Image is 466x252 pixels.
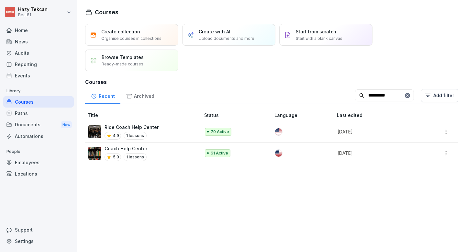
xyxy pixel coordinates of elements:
div: New [61,121,72,129]
p: Coach Help Center [105,145,147,152]
a: Paths [3,108,74,119]
img: us.svg [275,150,282,157]
button: Add filter [421,89,458,102]
a: Automations [3,131,74,142]
p: Upload documents and more [199,36,254,41]
a: News [3,36,74,47]
h1: Courses [95,8,118,17]
img: z319eav8mjrr428ef3cnzu1s.png [88,125,101,138]
a: Reporting [3,59,74,70]
p: 5.0 [113,154,119,160]
div: Support [3,224,74,235]
a: Recent [85,87,120,104]
a: Events [3,70,74,81]
img: us.svg [275,128,282,135]
a: Employees [3,157,74,168]
p: 79 Active [211,129,229,135]
p: Create with AI [199,28,230,35]
p: People [3,146,74,157]
h3: Courses [85,78,458,86]
img: as48l0vs38o4hdekqe6b4stb.png [88,147,101,160]
p: Create collection [101,28,140,35]
a: DocumentsNew [3,119,74,131]
p: Hazy Tekcan [18,7,48,12]
p: Browse Templates [102,54,144,61]
p: Title [88,112,202,119]
a: Audits [3,47,74,59]
p: [DATE] [338,128,419,135]
p: Ready-made courses [102,61,143,67]
p: Language [274,112,334,119]
p: 1 lessons [124,153,147,161]
p: Organise courses in collections [101,36,161,41]
p: 1 lessons [124,132,147,140]
a: Locations [3,168,74,179]
p: Library [3,86,74,96]
p: Beat81 [18,13,48,17]
p: Last edited [337,112,427,119]
p: Start with a blank canvas [296,36,342,41]
a: Courses [3,96,74,108]
div: Documents [3,119,74,131]
p: Status [204,112,272,119]
p: Start from scratch [296,28,336,35]
a: Home [3,25,74,36]
p: 4.9 [113,133,119,139]
a: Settings [3,235,74,247]
a: Archived [120,87,160,104]
p: [DATE] [338,150,419,156]
p: 61 Active [211,150,228,156]
p: Ride Coach Help Center [105,124,159,131]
